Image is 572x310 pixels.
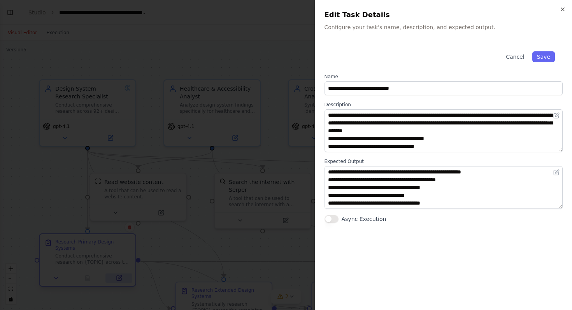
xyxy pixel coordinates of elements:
p: Configure your task's name, description, and expected output. [325,23,563,31]
h2: Edit Task Details [325,9,563,20]
button: Save [532,51,555,62]
button: Cancel [501,51,529,62]
label: Name [325,74,563,80]
button: Open in editor [552,168,561,177]
label: Description [325,102,563,108]
label: Async Execution [342,215,386,223]
label: Expected Output [325,158,563,165]
button: Open in editor [552,111,561,120]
